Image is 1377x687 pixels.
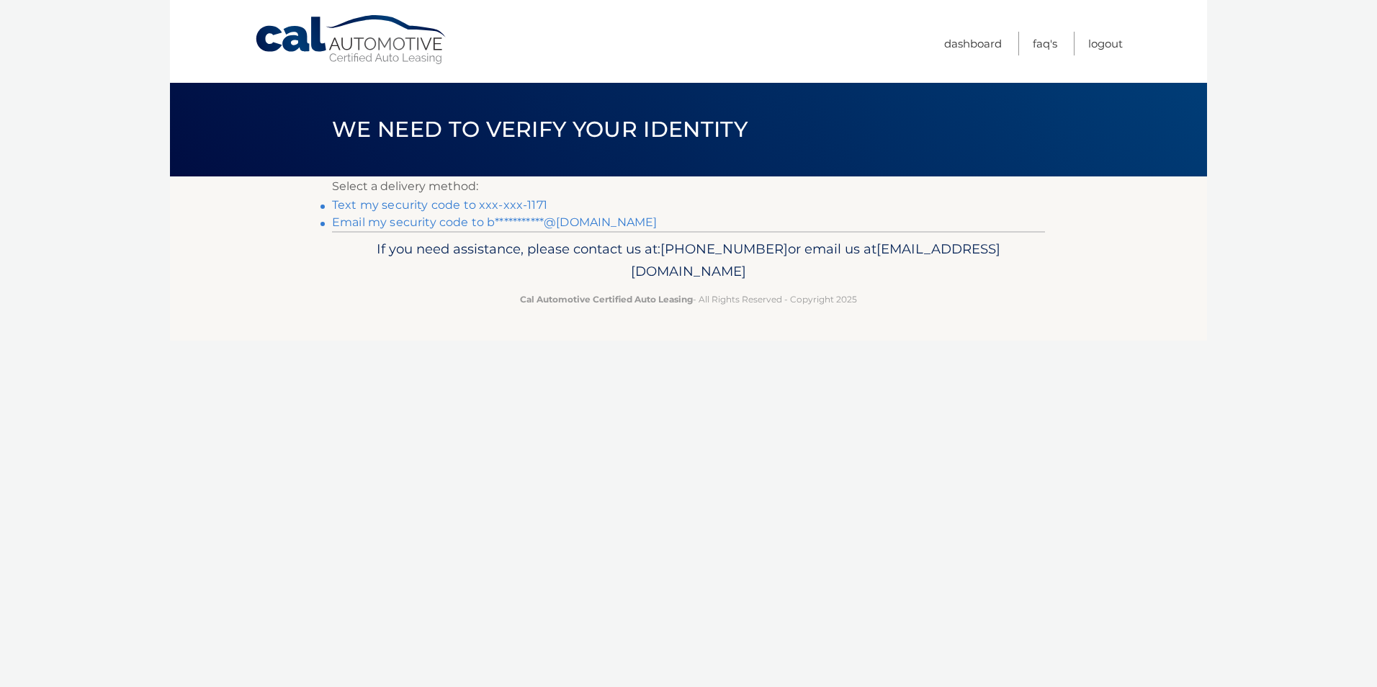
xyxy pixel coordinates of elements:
[341,238,1036,284] p: If you need assistance, please contact us at: or email us at
[1033,32,1057,55] a: FAQ's
[254,14,449,66] a: Cal Automotive
[1088,32,1123,55] a: Logout
[520,294,693,305] strong: Cal Automotive Certified Auto Leasing
[944,32,1002,55] a: Dashboard
[660,241,788,257] span: [PHONE_NUMBER]
[341,292,1036,307] p: - All Rights Reserved - Copyright 2025
[332,176,1045,197] p: Select a delivery method:
[332,198,547,212] a: Text my security code to xxx-xxx-1171
[332,116,748,143] span: We need to verify your identity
